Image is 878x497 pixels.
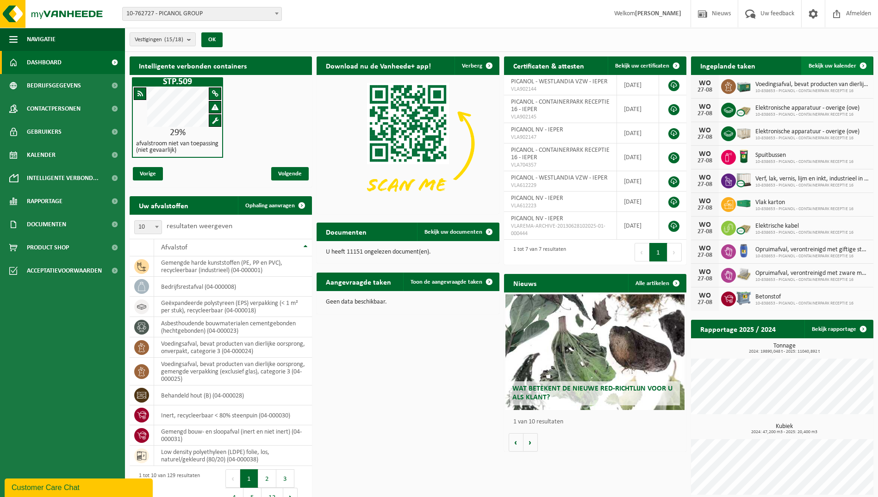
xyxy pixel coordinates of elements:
span: VLA612229 [511,182,610,189]
button: 2 [258,469,276,488]
span: Toon de aangevraagde taken [411,279,482,285]
img: PB-OT-0200-HPE-00-02 [736,243,752,259]
div: 27-08 [696,111,714,117]
span: PICANOL NV - IEPER [511,215,563,222]
h2: Rapportage 2025 / 2024 [691,320,785,338]
img: HK-XC-40-GN-00 [736,199,752,208]
span: 10-838653 - PICANOL - CONTAINERPARK RECEPTIE 16 [755,254,869,259]
button: Next [667,243,682,261]
img: PB-OT-0200-MET-00-03 [736,149,752,164]
div: 27-08 [696,299,714,306]
button: Vestigingen(15/18) [130,32,196,46]
span: PICANOL - WESTLANDIA VZW - IEPER [511,78,608,85]
a: Bekijk rapportage [804,320,872,338]
div: 27-08 [696,276,714,282]
p: 1 van 10 resultaten [513,419,682,425]
a: Toon de aangevraagde taken [403,273,498,291]
span: VLA902147 [511,134,610,141]
button: Vorige [509,433,523,452]
div: WO [696,127,714,134]
span: Bekijk uw certificaten [615,63,669,69]
div: WO [696,268,714,276]
div: 27-08 [696,158,714,164]
h2: Uw afvalstoffen [130,196,198,214]
h2: Documenten [317,223,376,241]
span: Opruimafval, verontreinigd met giftige stoffen, verpakt in vaten [755,246,869,254]
button: 1 [649,243,667,261]
span: Voedingsafval, bevat producten van dierlijke oorsprong, gemengde verpakking (exc... [755,81,869,88]
div: WO [696,245,714,252]
td: voedingsafval, bevat producten van dierlijke oorsprong, onverpakt, categorie 3 (04-000024) [154,337,312,358]
div: 27-08 [696,252,714,259]
div: WO [696,292,714,299]
span: Product Shop [27,236,69,259]
span: Vlak karton [755,199,853,206]
h2: Certificaten & attesten [504,56,593,75]
td: [DATE] [617,212,659,240]
span: Afvalstof [161,244,187,251]
img: PB-CU [736,101,752,117]
h2: Ingeplande taken [691,56,765,75]
span: Verf, lak, vernis, lijm en inkt, industrieel in ibc [755,175,869,183]
td: [DATE] [617,171,659,192]
span: PICANOL - CONTAINERPARK RECEPTIE 16 - IEPER [511,99,610,113]
td: geëxpandeerde polystyreen (EPS) verpakking (< 1 m² per stuk), recycleerbaar (04-000018) [154,297,312,317]
span: 10-838653 - PICANOL - CONTAINERPARK RECEPTIE 16 [755,183,869,188]
div: 29% [133,128,222,137]
span: PICANOL NV - IEPER [511,195,563,202]
div: 27-08 [696,229,714,235]
span: 10-762727 - PICANOL GROUP [122,7,282,21]
span: Volgende [271,167,309,180]
h3: Tonnage [696,343,873,354]
h3: Kubiek [696,423,873,435]
span: 2024: 47,200 m3 - 2025: 20,400 m3 [696,430,873,435]
span: Kalender [27,143,56,167]
button: Volgende [523,433,538,452]
span: Vestigingen [135,33,183,47]
span: Betonstof [755,293,853,301]
h1: STP.509 [134,77,221,87]
td: [DATE] [617,192,659,212]
td: bedrijfsrestafval (04-000008) [154,277,312,297]
p: Geen data beschikbaar. [326,299,490,305]
span: VLA902144 [511,86,610,93]
span: 10-838653 - PICANOL - CONTAINERPARK RECEPTIE 16 [755,88,869,94]
td: behandeld hout (B) (04-000028) [154,385,312,405]
td: low density polyethyleen (LDPE) folie, los, naturel/gekleurd (80/20) (04-000038) [154,446,312,466]
span: Elektrische kabel [755,223,853,230]
span: Contactpersonen [27,97,81,120]
span: Navigatie [27,28,56,51]
button: OK [201,32,223,47]
div: WO [696,103,714,111]
span: VLA612223 [511,202,610,210]
span: Spuitbussen [755,152,853,159]
span: 10-838653 - PICANOL - CONTAINERPARK RECEPTIE 16 [755,230,853,236]
span: PICANOL NV - IEPER [511,126,563,133]
h2: Download nu de Vanheede+ app! [317,56,440,75]
td: [DATE] [617,95,659,123]
td: [DATE] [617,143,659,171]
div: WO [696,221,714,229]
span: 2024: 19890,048 t - 2025: 11040,892 t [696,349,873,354]
span: 10-838653 - PICANOL - CONTAINERPARK RECEPTIE 16 [755,112,859,118]
button: Verberg [455,56,498,75]
span: 10-838653 - PICANOL - CONTAINERPARK RECEPTIE 16 [755,136,859,141]
img: Download de VHEPlus App [317,75,499,212]
a: Alle artikelen [628,274,685,292]
p: U heeft 11151 ongelezen document(en). [326,249,490,255]
span: 10-838653 - PICANOL - CONTAINERPARK RECEPTIE 16 [755,159,853,165]
iframe: chat widget [5,477,155,497]
td: [DATE] [617,123,659,143]
span: Acceptatievoorwaarden [27,259,102,282]
span: Vorige [133,167,163,180]
div: 27-08 [696,181,714,188]
img: PB-LB-0680-HPE-GN-01 [736,78,752,93]
div: 1 tot 7 van 7 resultaten [509,242,566,262]
h4: afvalstroom niet van toepassing (niet gevaarlijk) [136,141,219,154]
span: VLA902145 [511,113,610,121]
img: PB-IC-CU [736,172,752,188]
button: Previous [225,469,240,488]
label: resultaten weergeven [167,223,232,230]
img: PB-WB-0960-WDN-00-00 [736,125,752,141]
span: Verberg [462,63,482,69]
